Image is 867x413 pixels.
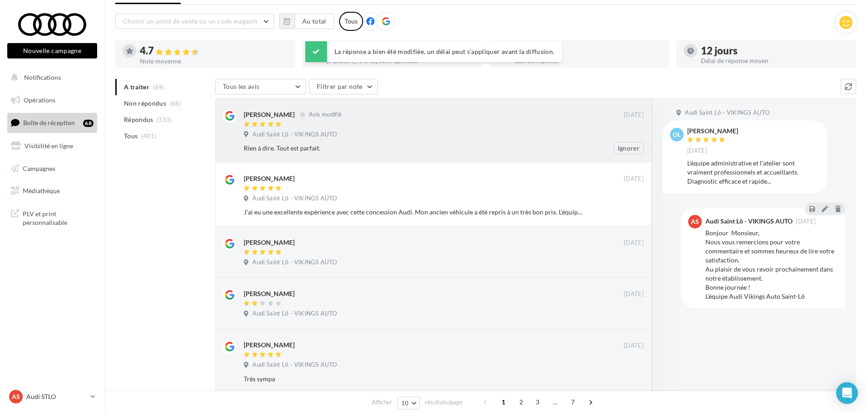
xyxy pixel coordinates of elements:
[24,73,61,81] span: Notifications
[673,130,681,139] span: OL
[624,175,644,183] span: [DATE]
[170,100,181,107] span: (68)
[5,204,99,231] a: PLV et print personnalisable
[5,181,99,200] a: Médiathèque
[295,14,334,29] button: Au total
[624,290,644,298] span: [DATE]
[252,258,337,267] span: Audi Saint Lô - VIKINGS AUTO
[124,99,166,108] span: Non répondus
[279,14,334,29] button: Au total
[339,12,363,31] div: Tous
[141,132,157,140] span: (401)
[624,239,644,247] span: [DATE]
[7,43,97,58] button: Nouvelle campagne
[244,174,295,183] div: [PERSON_NAME]
[244,110,295,119] div: [PERSON_NAME]
[244,144,585,153] div: Rien à dire. Tout est parfait.
[701,46,849,56] div: 12 jours
[25,142,73,150] span: Visibilité en ligne
[624,111,644,119] span: [DATE]
[705,218,793,224] div: Audi Saint Lô - VIKINGS AUTO
[140,46,288,56] div: 4.7
[115,14,274,29] button: Choisir un point de vente ou un code magasin
[687,147,707,155] span: [DATE]
[252,310,337,318] span: Audi Saint Lô - VIKINGS AUTO
[397,397,420,409] button: 10
[12,392,20,401] span: AS
[23,208,94,227] span: PLV et print personnalisable
[26,392,87,401] p: Audi STLO
[514,58,662,64] div: Taux de réponse
[244,289,295,298] div: [PERSON_NAME]
[23,187,60,194] span: Médiathèque
[305,41,562,62] div: La réponse a bien été modifiée, un délai peut s’appliquer avant la diffusion.
[5,113,99,132] a: Boîte de réception68
[5,68,95,87] button: Notifications
[425,398,463,407] span: résultats/page
[123,17,257,25] span: Choisir un point de vente ou un code magasin
[514,395,528,409] span: 2
[496,395,511,409] span: 1
[687,159,820,186] div: L'équipe administrative et l'atelier sont vraiment professionnels et accueillants. Diagnostic eff...
[244,340,295,350] div: [PERSON_NAME]
[836,382,858,404] div: Open Intercom Messenger
[401,399,409,407] span: 10
[309,79,378,94] button: Filtrer par note
[685,109,769,117] span: Audi Saint Lô - VIKINGS AUTO
[624,342,644,350] span: [DATE]
[244,238,295,247] div: [PERSON_NAME]
[124,115,153,124] span: Répondus
[215,79,306,94] button: Tous les avis
[83,120,94,127] div: 68
[548,395,562,409] span: ...
[701,58,849,64] div: Délai de réponse moyen
[252,361,337,369] span: Audi Saint Lô - VIKINGS AUTO
[23,119,75,126] span: Boîte de réception
[23,164,55,172] span: Campagnes
[5,159,99,178] a: Campagnes
[514,46,662,56] div: 83 %
[691,217,699,226] span: AS
[24,96,55,104] span: Opérations
[223,83,260,90] span: Tous les avis
[530,395,545,409] span: 3
[244,374,585,384] div: Très sympa
[566,395,580,409] span: 7
[309,111,342,118] span: Avis modifié
[140,58,288,64] div: Note moyenne
[157,116,172,123] span: (333)
[705,228,838,301] div: Bonjour Monsieur, Nous vous remercions pour votre commentaire et sommes heureux de lire votre sat...
[124,131,138,141] span: Tous
[7,388,97,405] a: AS Audi STLO
[5,91,99,110] a: Opérations
[614,142,644,155] button: Ignorer
[244,208,585,217] div: J’ai eu une excellente expérience avec cette concession Audi. Mon ancien véhicule a été repris à ...
[796,219,816,224] span: [DATE]
[372,398,392,407] span: Afficher
[687,128,738,134] div: [PERSON_NAME]
[5,136,99,155] a: Visibilité en ligne
[252,131,337,139] span: Audi Saint Lô - VIKINGS AUTO
[252,194,337,203] span: Audi Saint Lô - VIKINGS AUTO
